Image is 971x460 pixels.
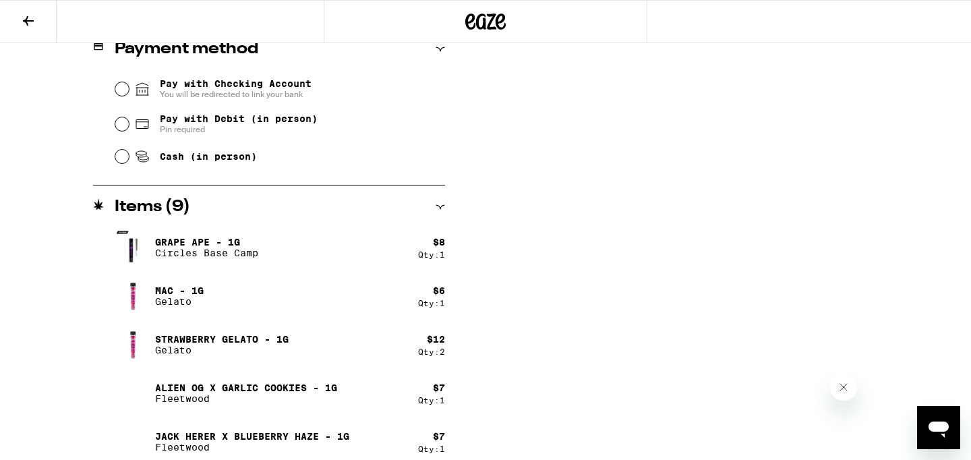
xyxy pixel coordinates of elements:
img: Strawberry Gelato - 1g [115,326,152,364]
span: Cash (in person) [160,151,257,162]
span: Pay with Debit (in person) [160,113,318,124]
p: Alien OG x Garlic Cookies - 1g [155,382,337,393]
span: Pin required [160,124,318,135]
iframe: Button to launch messaging window [917,406,960,449]
div: $ 6 [433,285,445,296]
div: Qty: 1 [418,396,445,405]
img: Grape Ape - 1g [115,229,152,266]
img: MAC - 1g [115,277,152,315]
div: $ 12 [427,334,445,345]
span: Pay with Checking Account [160,78,312,100]
div: Qty: 1 [418,250,445,259]
div: Qty: 1 [418,444,445,453]
span: Hi. Need any help? [8,9,97,20]
p: Gelato [155,296,204,307]
div: Qty: 2 [418,347,445,356]
p: MAC - 1g [155,285,204,296]
div: $ 7 [433,382,445,393]
p: Fleetwood [155,393,337,404]
h2: Items ( 9 ) [115,199,190,215]
p: Gelato [155,345,289,355]
p: Strawberry Gelato - 1g [155,334,289,345]
p: Grape Ape - 1g [155,237,258,248]
div: $ 8 [433,237,445,248]
p: Jack Herer x Blueberry Haze - 1g [155,431,349,442]
div: $ 7 [433,431,445,442]
span: You will be redirected to link your bank [160,89,312,100]
iframe: Close message [830,374,857,401]
h2: Payment method [115,41,258,57]
img: Alien OG x Garlic Cookies - 1g [115,374,152,412]
div: Qty: 1 [418,299,445,308]
p: Circles Base Camp [155,248,258,258]
p: Fleetwood [155,442,349,453]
